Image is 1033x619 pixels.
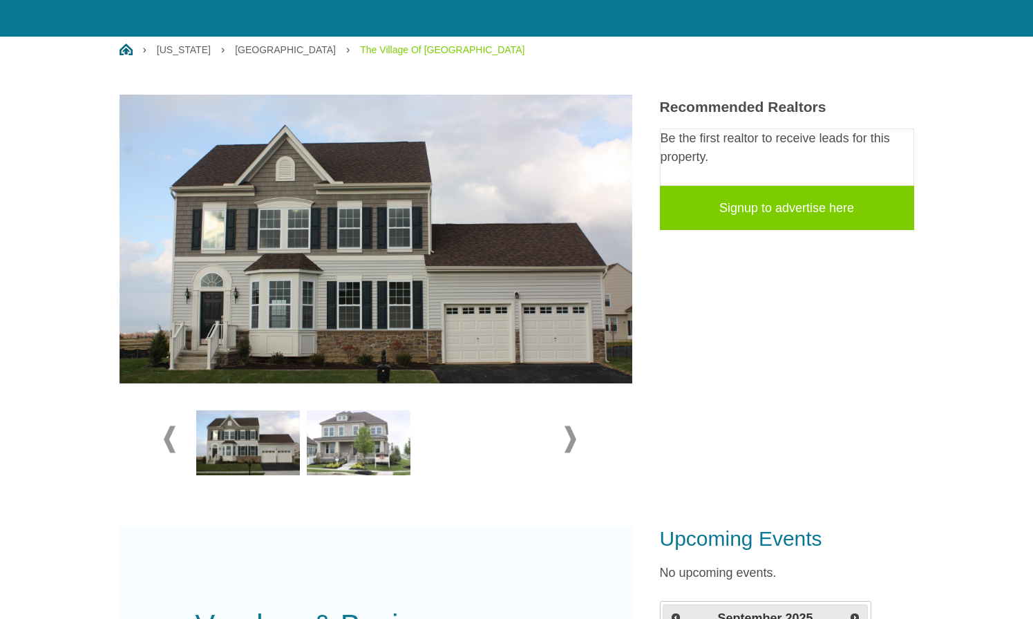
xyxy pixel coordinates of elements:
a: [GEOGRAPHIC_DATA] [235,44,336,55]
a: The Village Of [GEOGRAPHIC_DATA] [360,44,524,55]
a: [US_STATE] [157,44,211,55]
p: No upcoming events. [660,564,914,582]
p: Be the first realtor to receive leads for this property. [661,129,913,166]
a: Signup to advertise here [660,186,914,230]
h3: Recommended Realtors [660,98,914,115]
h3: Upcoming Events [660,526,914,551]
